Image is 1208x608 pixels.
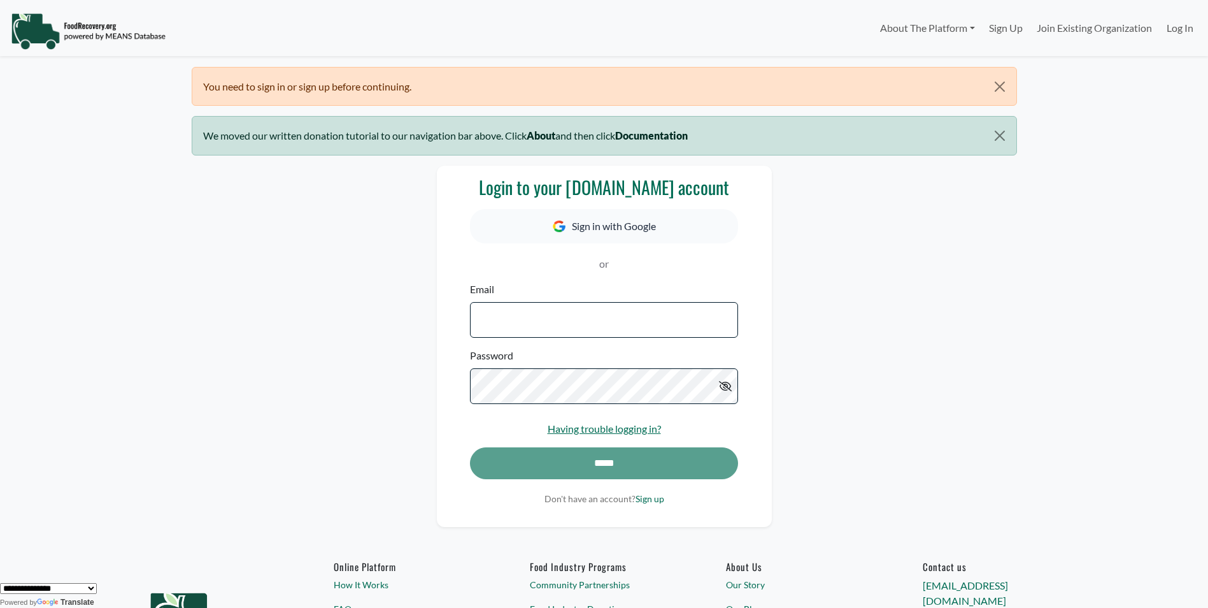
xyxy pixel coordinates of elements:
label: Password [470,348,513,363]
a: Our Story [726,578,874,591]
a: Translate [37,598,94,607]
button: Close [983,68,1016,106]
div: We moved our written donation tutorial to our navigation bar above. Click and then click [192,116,1017,155]
a: Log In [1160,15,1200,41]
a: About The Platform [872,15,981,41]
p: or [470,256,737,271]
button: Close [983,117,1016,155]
h6: Food Industry Programs [530,561,678,572]
b: About [527,129,555,141]
div: You need to sign in or sign up before continuing. [192,67,1017,106]
h6: Online Platform [334,561,482,572]
a: Community Partnerships [530,578,678,591]
a: Join Existing Organization [1030,15,1159,41]
h6: Contact us [923,561,1071,572]
h3: Login to your [DOMAIN_NAME] account [470,177,737,198]
a: Sign up [636,493,664,504]
img: Google Icon [553,221,565,233]
a: Sign Up [982,15,1030,41]
button: Sign in with Google [470,209,737,243]
a: How It Works [334,578,482,591]
label: Email [470,282,494,297]
a: Having trouble logging in? [548,423,661,435]
p: Don't have an account? [470,492,737,505]
img: NavigationLogo_FoodRecovery-91c16205cd0af1ed486a0f1a7774a6544ea792ac00100771e7dd3ec7c0e58e41.png [11,12,166,50]
a: About Us [726,561,874,572]
b: Documentation [615,129,688,141]
a: [EMAIL_ADDRESS][DOMAIN_NAME] [923,579,1008,607]
img: Google Translate [37,598,60,607]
